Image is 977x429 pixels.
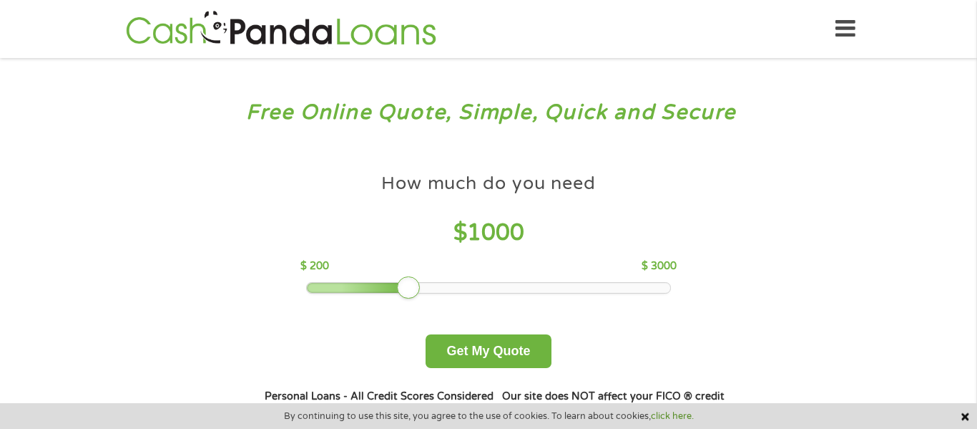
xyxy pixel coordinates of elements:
[41,100,936,126] h3: Free Online Quote, Simple, Quick and Secure
[300,218,676,248] h4: $
[284,411,694,421] span: By continuing to use this site, you agree to the use of cookies. To learn about cookies,
[300,259,329,274] p: $ 200
[265,390,494,403] strong: Personal Loans - All Credit Scores Considered
[651,410,694,422] a: click here.
[426,334,551,368] button: Get My Quote
[122,9,441,49] img: GetLoanNow Logo
[381,172,596,196] h4: How much do you need
[467,219,524,246] span: 1000
[318,390,725,420] strong: Our site does NOT affect your FICO ® credit score*
[642,259,677,274] p: $ 3000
